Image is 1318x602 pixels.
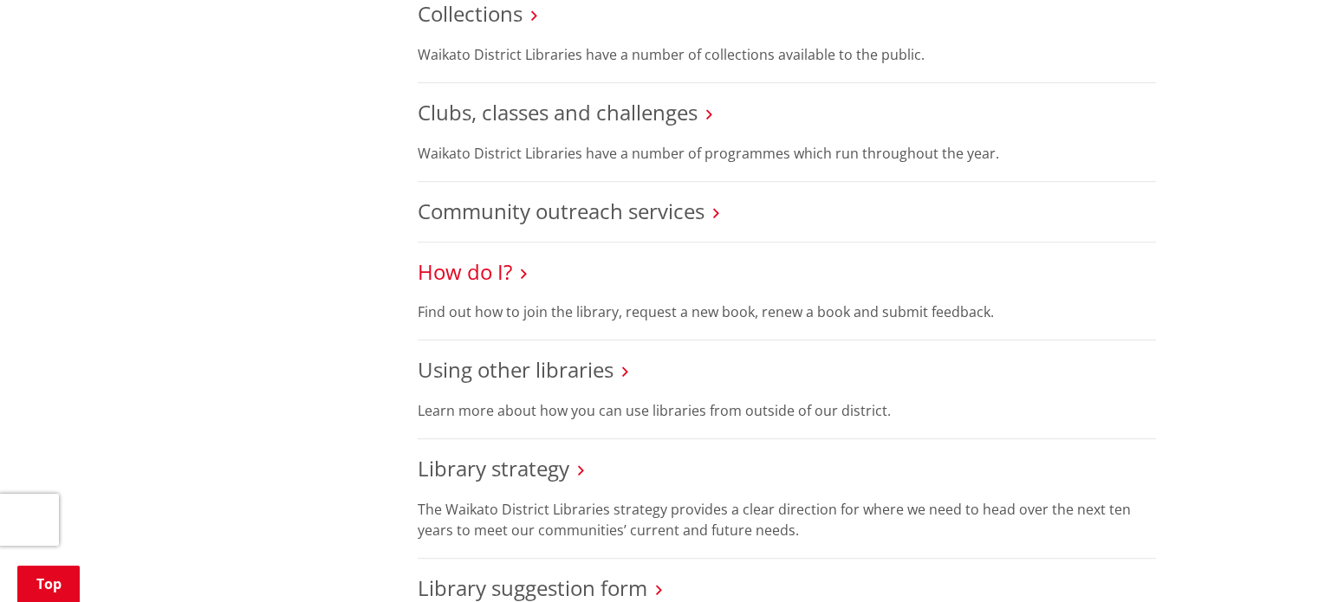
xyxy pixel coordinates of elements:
[418,98,698,126] a: Clubs, classes and challenges
[418,257,512,286] a: How do I?
[418,143,1156,164] p: Waikato District Libraries have a number of programmes which run throughout the year.
[418,400,1156,421] p: Learn more about how you can use libraries from outside of our district.
[418,499,1156,541] p: The Waikato District Libraries strategy provides a clear direction for where we need to head over...
[418,44,1156,65] p: Waikato District Libraries have a number of collections available to the public.
[418,454,569,482] a: Library strategy
[418,301,1156,322] p: Find out how to join the library, request a new book, renew a book and submit feedback.
[418,355,614,384] a: Using other libraries
[17,566,80,602] a: Top
[418,197,704,225] a: Community outreach services
[1238,529,1301,592] iframe: Messenger Launcher
[418,573,647,602] a: Library suggestion form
